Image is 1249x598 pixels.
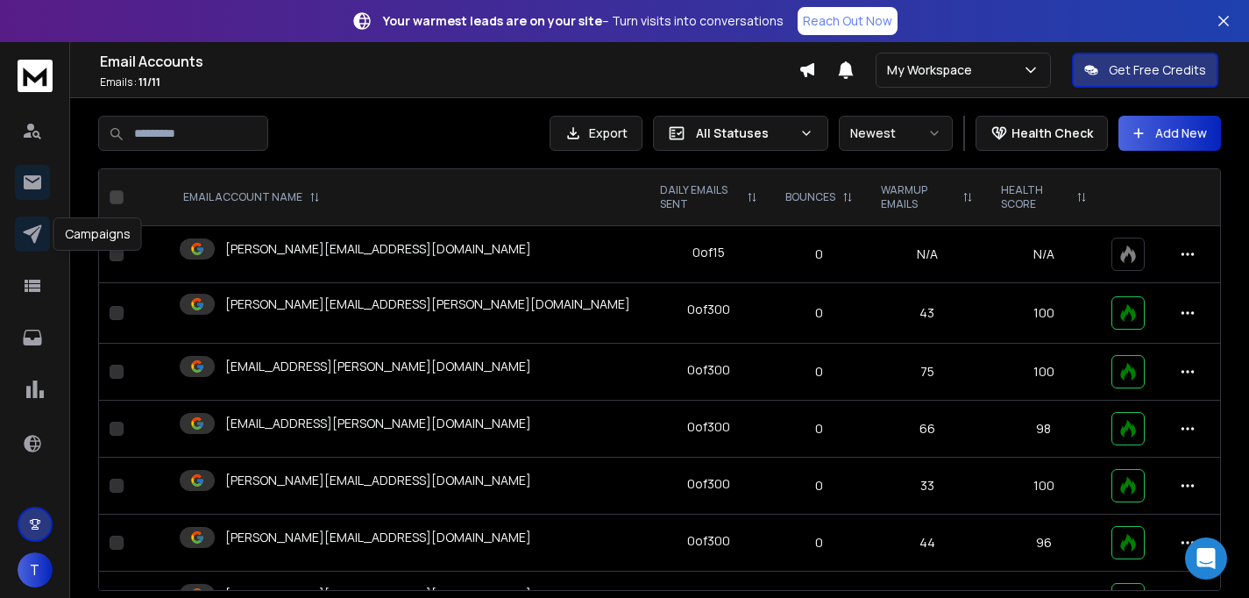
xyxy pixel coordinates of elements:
p: My Workspace [887,61,979,79]
p: All Statuses [696,125,792,142]
button: T [18,552,53,587]
td: 100 [987,283,1101,344]
p: 0 [782,246,856,263]
p: 0 [782,363,856,381]
p: Get Free Credits [1109,61,1206,79]
p: HEALTH SCORE [1001,183,1069,211]
p: 0 [782,477,856,495]
td: 100 [987,458,1101,515]
p: – Turn visits into conversations [383,12,784,30]
p: 0 [782,420,856,438]
h1: Email Accounts [100,51,798,72]
p: DAILY EMAILS SENT [660,183,741,211]
div: 0 of 300 [687,532,730,550]
p: [EMAIL_ADDRESS][PERSON_NAME][DOMAIN_NAME] [225,358,531,375]
strong: Your warmest leads are on your site [383,12,602,29]
div: 0 of 300 [687,418,730,436]
p: [EMAIL_ADDRESS][PERSON_NAME][DOMAIN_NAME] [225,415,531,432]
div: 0 of 300 [687,301,730,318]
p: WARMUP EMAILS [881,183,955,211]
img: logo [18,60,53,92]
button: Get Free Credits [1072,53,1218,88]
div: Open Intercom Messenger [1185,537,1227,580]
td: 33 [867,458,987,515]
p: Health Check [1011,125,1093,142]
td: 66 [867,401,987,458]
p: N/A [997,246,1090,263]
td: 96 [987,515,1101,572]
td: 43 [867,283,987,344]
div: 0 of 15 [692,244,725,261]
div: 0 of 300 [687,361,730,379]
td: 100 [987,344,1101,401]
p: Reach Out Now [803,12,892,30]
a: Reach Out Now [798,7,898,35]
button: Newest [839,116,953,151]
span: 11 / 11 [138,75,160,89]
p: [PERSON_NAME][EMAIL_ADDRESS][DOMAIN_NAME] [225,529,531,546]
td: 75 [867,344,987,401]
p: 0 [782,534,856,552]
p: [PERSON_NAME][EMAIL_ADDRESS][PERSON_NAME][DOMAIN_NAME] [225,295,630,313]
button: Export [550,116,642,151]
button: Add New [1118,116,1221,151]
div: 0 of 300 [687,475,730,493]
td: 98 [987,401,1101,458]
div: EMAIL ACCOUNT NAME [183,190,320,204]
td: 44 [867,515,987,572]
p: [PERSON_NAME][EMAIL_ADDRESS][DOMAIN_NAME] [225,472,531,489]
div: Campaigns [53,217,142,251]
p: Emails : [100,75,798,89]
p: BOUNCES [785,190,835,204]
td: N/A [867,226,987,283]
button: Health Check [976,116,1108,151]
p: 0 [782,304,856,322]
p: [PERSON_NAME][EMAIL_ADDRESS][DOMAIN_NAME] [225,240,531,258]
